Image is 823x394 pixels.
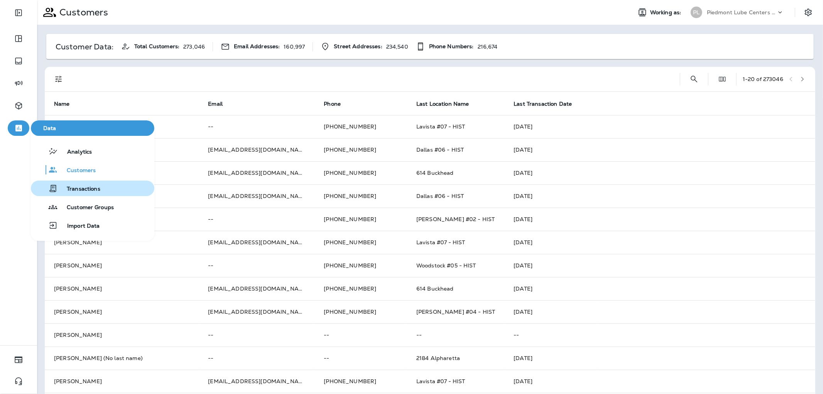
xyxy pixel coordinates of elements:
[284,44,305,50] p: 160,997
[416,169,454,176] span: 614 Buckhead
[504,254,815,277] td: [DATE]
[416,216,495,223] span: [PERSON_NAME] #02 - HIST
[31,144,154,159] button: Analytics
[429,43,474,50] span: Phone Numbers:
[31,181,154,196] button: Transactions
[416,146,464,153] span: Dallas #06 - HIST
[504,115,815,138] td: [DATE]
[324,101,341,107] span: Phone
[57,167,96,174] span: Customers
[314,184,407,208] td: [PHONE_NUMBER]
[478,44,498,50] p: 216,674
[45,115,199,138] td: [PERSON_NAME]
[314,115,407,138] td: [PHONE_NUMBER]
[208,123,305,130] p: --
[314,208,407,231] td: [PHONE_NUMBER]
[45,254,199,277] td: [PERSON_NAME]
[715,71,730,87] button: Edit Fields
[58,223,100,230] span: Import Data
[314,300,407,323] td: [PHONE_NUMBER]
[504,184,815,208] td: [DATE]
[504,370,815,393] td: [DATE]
[31,162,154,178] button: Customers
[686,71,702,87] button: Search Customers
[208,262,305,269] p: --
[57,204,114,211] span: Customer Groups
[199,138,314,161] td: [EMAIL_ADDRESS][DOMAIN_NAME]
[45,370,199,393] td: [PERSON_NAME]
[54,101,70,107] span: Name
[416,308,495,315] span: [PERSON_NAME] #04 - HIST
[650,9,683,16] span: Working as:
[691,7,702,18] div: PL
[314,277,407,300] td: [PHONE_NUMBER]
[314,231,407,254] td: [PHONE_NUMBER]
[8,5,29,20] button: Expand Sidebar
[416,285,454,292] span: 614 Buckhead
[314,161,407,184] td: [PHONE_NUMBER]
[199,277,314,300] td: [EMAIL_ADDRESS][DOMAIN_NAME]
[314,138,407,161] td: [PHONE_NUMBER]
[208,355,305,361] p: --
[45,347,199,370] td: [PERSON_NAME] (No last name)
[416,378,465,385] span: Lavista #07 - HIST
[45,300,199,323] td: [PERSON_NAME]
[504,231,815,254] td: [DATE]
[45,231,199,254] td: [PERSON_NAME]
[324,332,398,338] p: --
[31,120,154,136] button: Data
[57,186,100,193] span: Transactions
[416,101,469,107] span: Last Location Name
[514,101,572,107] span: Last Transaction Date
[199,231,314,254] td: [EMAIL_ADDRESS][DOMAIN_NAME]
[45,323,199,347] td: [PERSON_NAME]
[416,262,476,269] span: Woodstock #05 - HIST
[707,9,776,15] p: Piedmont Lube Centers LLC
[504,138,815,161] td: [DATE]
[199,184,314,208] td: [EMAIL_ADDRESS][DOMAIN_NAME]
[314,370,407,393] td: [PHONE_NUMBER]
[31,218,154,233] button: Import Data
[324,355,398,361] p: --
[56,44,113,50] p: Customer Data:
[504,300,815,323] td: [DATE]
[314,254,407,277] td: [PHONE_NUMBER]
[334,43,382,50] span: Street Addresses:
[34,125,151,132] span: Data
[504,347,815,370] td: [DATE]
[416,239,465,246] span: Lavista #07 - HIST
[58,149,92,156] span: Analytics
[199,161,314,184] td: [EMAIL_ADDRESS][DOMAIN_NAME]
[801,5,815,19] button: Settings
[416,355,460,362] span: 2184 Alpharetta
[416,193,464,200] span: Dallas #06 - HIST
[386,44,408,50] p: 234,540
[183,44,205,50] p: 273,046
[234,43,280,50] span: Email Addresses:
[45,277,199,300] td: [PERSON_NAME]
[199,370,314,393] td: [EMAIL_ADDRESS][DOMAIN_NAME]
[208,332,305,338] p: --
[199,300,314,323] td: [EMAIL_ADDRESS][DOMAIN_NAME]
[134,43,179,50] span: Total Customers:
[31,199,154,215] button: Customer Groups
[514,332,806,338] p: --
[504,161,815,184] td: [DATE]
[743,76,783,82] div: 1 - 20 of 273046
[56,7,108,18] p: Customers
[51,71,66,87] button: Filters
[208,101,223,107] span: Email
[208,216,305,222] p: --
[504,208,815,231] td: [DATE]
[416,123,465,130] span: Lavista #07 - HIST
[504,277,815,300] td: [DATE]
[416,332,495,338] p: --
